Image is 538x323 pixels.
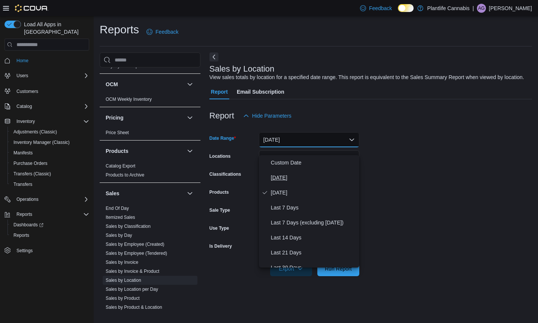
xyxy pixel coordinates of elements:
[271,248,356,257] span: Last 21 Days
[106,278,141,283] a: Sales by Location
[271,203,356,212] span: Last 7 Days
[271,158,356,167] span: Custom Date
[106,205,129,211] span: End Of Day
[106,147,129,155] h3: Products
[106,233,132,238] a: Sales by Day
[1,245,92,256] button: Settings
[209,225,229,231] label: Use Type
[357,1,395,16] a: Feedback
[106,190,184,197] button: Sales
[106,96,152,102] span: OCM Weekly Inventory
[106,287,158,292] a: Sales by Location per Day
[271,173,356,182] span: [DATE]
[143,24,181,39] a: Feedback
[100,95,200,107] div: OCM
[106,163,135,169] a: Catalog Export
[13,222,43,228] span: Dashboards
[10,138,89,147] span: Inventory Manager (Classic)
[13,246,89,255] span: Settings
[16,196,39,202] span: Operations
[16,118,35,124] span: Inventory
[259,155,359,268] div: Select listbox
[13,195,89,204] span: Operations
[16,103,32,109] span: Catalog
[209,189,229,195] label: Products
[16,58,28,64] span: Home
[185,80,194,89] button: OCM
[106,296,140,301] a: Sales by Product
[7,220,92,230] a: Dashboards
[10,127,60,136] a: Adjustments (Classic)
[106,130,129,135] a: Price Sheet
[10,231,32,240] a: Reports
[240,108,294,123] button: Hide Parameters
[13,71,31,80] button: Users
[7,148,92,158] button: Manifests
[16,248,33,254] span: Settings
[13,56,31,65] a: Home
[21,21,89,36] span: Load All Apps in [GEOGRAPHIC_DATA]
[270,261,312,276] button: Export
[13,210,89,219] span: Reports
[185,147,194,156] button: Products
[10,159,51,168] a: Purchase Orders
[1,85,92,96] button: Customers
[15,4,48,12] img: Cova
[472,4,474,13] p: |
[209,207,230,213] label: Sale Type
[10,148,89,157] span: Manifests
[7,158,92,169] button: Purchase Orders
[427,4,469,13] p: Plantlife Cannabis
[100,22,139,37] h1: Reports
[106,259,138,265] span: Sales by Invoice
[13,56,89,65] span: Home
[13,102,89,111] span: Catalog
[16,88,38,94] span: Customers
[209,73,524,81] div: View sales totals by location for a specified date range. This report is equivalent to the Sales ...
[13,139,70,145] span: Inventory Manager (Classic)
[13,87,41,96] a: Customers
[106,214,135,220] span: Itemized Sales
[209,64,275,73] h3: Sales by Location
[13,160,48,166] span: Purchase Orders
[13,102,35,111] button: Catalog
[13,246,36,255] a: Settings
[106,250,167,256] span: Sales by Employee (Tendered)
[325,265,352,272] span: Run Report
[100,128,200,140] div: Pricing
[489,4,532,13] p: [PERSON_NAME]
[317,261,359,276] button: Run Report
[10,180,35,189] a: Transfers
[155,28,178,36] span: Feedback
[13,171,51,177] span: Transfers (Classic)
[106,269,159,274] a: Sales by Invoice & Product
[7,127,92,137] button: Adjustments (Classic)
[13,210,35,219] button: Reports
[10,220,89,229] span: Dashboards
[477,4,486,13] div: Ashley Godkin
[10,169,54,178] a: Transfers (Classic)
[106,305,162,310] a: Sales by Product & Location
[106,172,144,178] span: Products to Archive
[13,117,89,126] span: Inventory
[185,189,194,198] button: Sales
[106,215,135,220] a: Itemized Sales
[252,112,291,120] span: Hide Parameters
[259,132,359,147] button: [DATE]
[106,241,164,247] span: Sales by Employee (Created)
[106,190,120,197] h3: Sales
[7,230,92,241] button: Reports
[369,4,392,12] span: Feedback
[1,70,92,81] button: Users
[106,114,123,121] h3: Pricing
[13,150,33,156] span: Manifests
[478,4,484,13] span: AG
[106,224,151,229] a: Sales by Classification
[13,86,89,96] span: Customers
[106,81,184,88] button: OCM
[275,261,308,276] span: Export
[185,113,194,122] button: Pricing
